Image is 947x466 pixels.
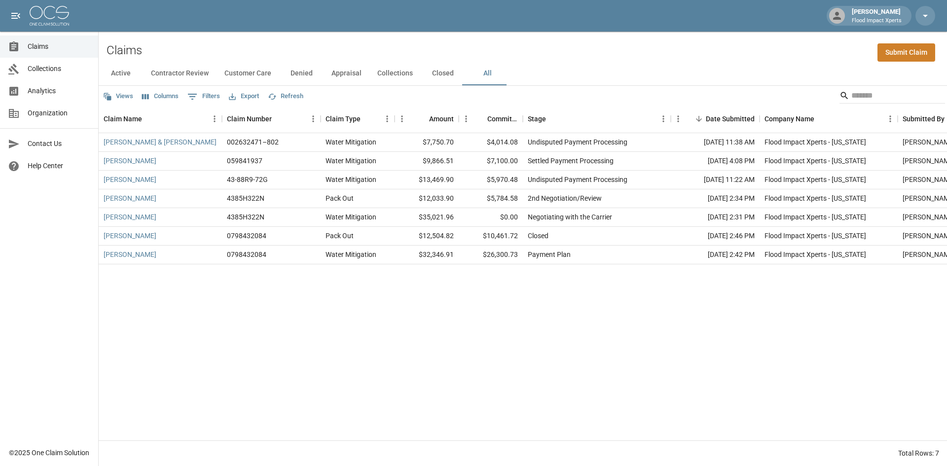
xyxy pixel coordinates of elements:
[760,105,898,133] div: Company Name
[671,227,760,246] div: [DATE] 2:46 PM
[104,105,142,133] div: Claim Name
[321,105,395,133] div: Claim Type
[28,108,90,118] span: Organization
[326,250,376,259] div: Water Mitigation
[306,111,321,126] button: Menu
[765,250,866,259] div: Flood Impact Xperts - Texas
[903,105,945,133] div: Submitted By
[227,231,266,241] div: 0798432084
[528,175,627,184] div: Undisputed Payment Processing
[380,111,395,126] button: Menu
[671,152,760,171] div: [DATE] 4:08 PM
[104,137,217,147] a: [PERSON_NAME] & [PERSON_NAME]
[395,133,459,152] div: $7,750.70
[395,208,459,227] div: $35,021.96
[459,105,523,133] div: Committed Amount
[459,189,523,208] div: $5,784.58
[99,62,947,85] div: dynamic tabs
[28,161,90,171] span: Help Center
[104,193,156,203] a: [PERSON_NAME]
[185,89,222,105] button: Show filters
[421,62,465,85] button: Closed
[671,133,760,152] div: [DATE] 11:38 AM
[465,62,510,85] button: All
[671,208,760,227] div: [DATE] 2:31 PM
[459,246,523,264] div: $26,300.73
[839,88,945,106] div: Search
[883,111,898,126] button: Menu
[765,105,814,133] div: Company Name
[207,111,222,126] button: Menu
[227,250,266,259] div: 0798432084
[104,156,156,166] a: [PERSON_NAME]
[459,227,523,246] div: $10,461.72
[227,212,264,222] div: 4385H322N
[226,89,261,104] button: Export
[395,189,459,208] div: $12,033.90
[848,7,906,25] div: [PERSON_NAME]
[671,111,686,126] button: Menu
[326,175,376,184] div: Water Mitigation
[671,171,760,189] div: [DATE] 11:22 AM
[28,64,90,74] span: Collections
[671,246,760,264] div: [DATE] 2:42 PM
[395,152,459,171] div: $9,866.51
[28,86,90,96] span: Analytics
[28,41,90,52] span: Claims
[6,6,26,26] button: open drawer
[217,62,279,85] button: Customer Care
[395,227,459,246] div: $12,504.82
[222,105,321,133] div: Claim Number
[459,133,523,152] div: $4,014.08
[28,139,90,149] span: Contact Us
[671,189,760,208] div: [DATE] 2:34 PM
[99,62,143,85] button: Active
[101,89,136,104] button: Views
[523,105,671,133] div: Stage
[272,112,286,126] button: Sort
[104,231,156,241] a: [PERSON_NAME]
[30,6,69,26] img: ocs-logo-white-transparent.png
[459,152,523,171] div: $7,100.00
[142,112,156,126] button: Sort
[528,137,627,147] div: Undisputed Payment Processing
[692,112,706,126] button: Sort
[326,105,361,133] div: Claim Type
[227,175,268,184] div: 43-88R9-72G
[765,231,866,241] div: Flood Impact Xperts - Texas
[852,17,902,25] p: Flood Impact Xperts
[429,105,454,133] div: Amount
[395,246,459,264] div: $32,346.91
[395,111,409,126] button: Menu
[898,448,939,458] div: Total Rows: 7
[104,250,156,259] a: [PERSON_NAME]
[326,212,376,222] div: Water Mitigation
[227,137,279,147] div: 002632471–802
[395,171,459,189] div: $13,469.90
[415,112,429,126] button: Sort
[143,62,217,85] button: Contractor Review
[765,137,866,147] div: Flood Impact Xperts - Texas
[326,193,354,203] div: Pack Out
[528,231,548,241] div: Closed
[104,175,156,184] a: [PERSON_NAME]
[227,193,264,203] div: 4385H322N
[107,43,142,58] h2: Claims
[459,111,473,126] button: Menu
[140,89,181,104] button: Select columns
[765,212,866,222] div: Flood Impact Xperts - Texas
[765,193,866,203] div: Flood Impact Xperts - Texas
[671,105,760,133] div: Date Submitted
[656,111,671,126] button: Menu
[546,112,560,126] button: Sort
[326,156,376,166] div: Water Mitigation
[528,156,614,166] div: Settled Payment Processing
[265,89,306,104] button: Refresh
[9,448,89,458] div: © 2025 One Claim Solution
[227,105,272,133] div: Claim Number
[528,250,571,259] div: Payment Plan
[326,231,354,241] div: Pack Out
[473,112,487,126] button: Sort
[814,112,828,126] button: Sort
[395,105,459,133] div: Amount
